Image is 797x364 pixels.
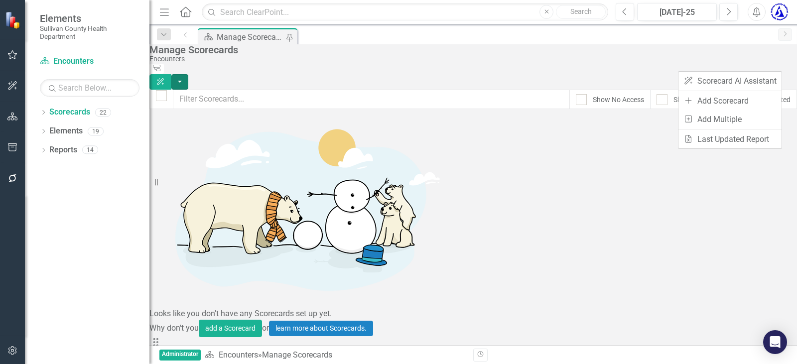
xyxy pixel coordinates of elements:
a: Elements [49,125,83,137]
a: learn more about Scorecards. [269,321,373,336]
span: Why don't you [149,323,199,333]
div: Manage Scorecards [149,44,792,55]
div: Open Intercom Messenger [763,330,787,354]
div: Show Archived [673,95,719,105]
a: Add Multiple [678,110,782,128]
span: Elements [40,12,139,24]
a: Scorecard AI Assistant [678,72,782,90]
a: Add Scorecard [678,92,782,110]
span: Administrator [159,350,201,361]
div: Manage Scorecards [217,31,285,43]
div: 19 [88,127,104,135]
div: Encounters [149,55,792,63]
a: Last Updated Report [678,130,782,148]
span: or [262,323,269,333]
a: Encounters [219,350,258,360]
div: Show No Access [593,95,644,105]
a: Scorecards [49,107,90,118]
small: Sullivan County Health Department [40,24,139,41]
div: » Manage Scorecards [205,350,466,361]
input: Filter Scorecards... [173,90,570,109]
button: add a Scorecard [199,320,262,337]
div: [DATE]-25 [641,6,713,18]
input: Search Below... [40,79,139,97]
div: 14 [82,146,98,154]
img: ClearPoint Strategy [5,11,22,28]
a: Reports [49,144,77,156]
div: Looks like you don't have any Scorecards set up yet. [149,308,797,320]
button: [DATE]-25 [637,3,717,21]
a: Encounters [40,56,139,67]
img: Lynsey Gollehon [771,3,789,21]
img: Getting started [149,109,448,308]
button: Search [556,5,606,19]
div: 22 [95,108,111,117]
input: Search ClearPoint... [202,3,608,21]
span: Search [570,7,592,15]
